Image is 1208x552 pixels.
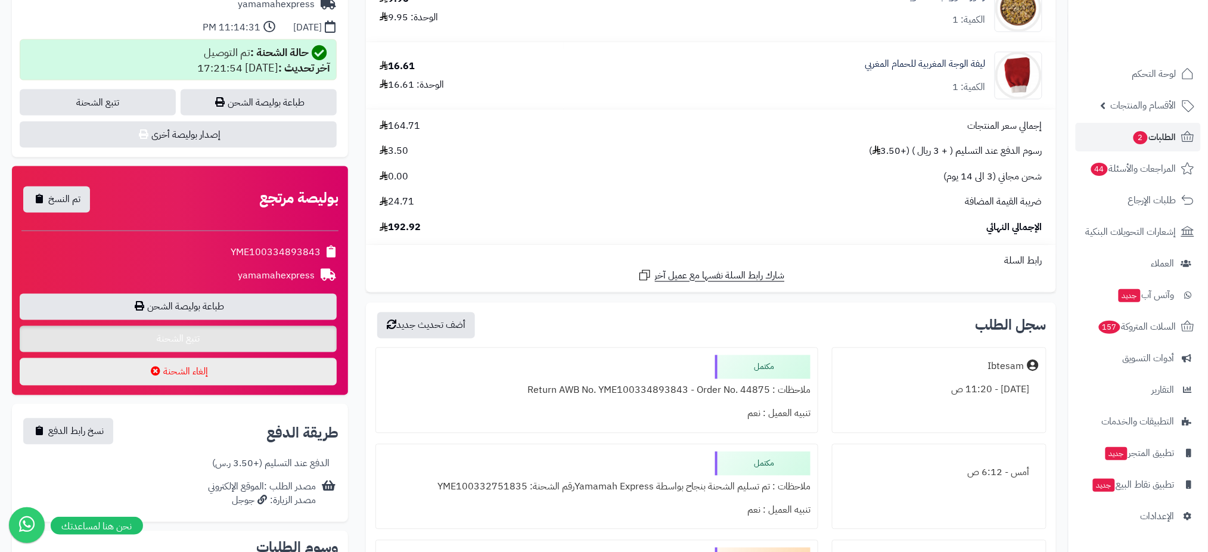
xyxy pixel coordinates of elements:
div: تم التوصيل [DATE] 17:21:54 [197,45,330,76]
a: التطبيقات والخدمات [1076,407,1201,436]
span: السلات المتروكة [1098,318,1176,335]
img: logo-2.png [1127,27,1197,52]
a: ليفة الوجة المغربية للحمام المغربي [865,57,986,71]
span: الأقسام والمنتجات [1111,97,1176,114]
span: المراجعات والأسئلة [1090,160,1176,177]
a: لوحة التحكم [1076,60,1201,88]
a: المراجعات والأسئلة44 [1076,154,1201,183]
span: نسخ رابط الدفع [48,424,104,439]
button: إلغاء الشحنة [20,358,337,386]
span: رسوم الدفع عند التسليم ( + 3 ريال ) (+3.50 ) [869,144,1042,158]
div: YME100334893843 [231,246,321,260]
strong: حالة الشحنة : [250,44,309,60]
a: السلات المتروكة157 [1076,312,1201,341]
strong: آخر تحديث : [278,60,330,76]
a: وآتس آبجديد [1076,281,1201,309]
span: التطبيقات والخدمات [1102,413,1175,430]
span: الإعدادات [1141,508,1175,525]
a: الطلبات2 [1076,123,1201,151]
span: الطلبات [1132,129,1176,145]
span: 157 [1098,321,1120,334]
img: 1717238329-Moroccan%20Loofah%20(Face)-90x90.jpg [995,52,1042,100]
div: yamamahexpress [238,269,315,283]
div: 16.61 [380,60,415,73]
a: طباعة بوليصة الشحن [181,89,337,116]
span: شارك رابط السلة نفسها مع عميل آخر [655,269,785,283]
a: أدوات التسويق [1076,344,1201,373]
div: تنبيه العميل : نعم [383,499,810,522]
span: تم النسخ [48,193,80,207]
a: تطبيق المتجرجديد [1076,439,1201,467]
a: طلبات الإرجاع [1076,186,1201,215]
span: أدوات التسويق [1123,350,1175,367]
h3: سجل الطلب [976,318,1046,333]
span: تطبيق نقاط البيع [1092,476,1175,493]
span: 44 [1091,163,1108,176]
div: الكمية: 1 [953,80,986,94]
span: 192.92 [380,221,421,235]
div: الدفع عند التسليم (+3.50 ر.س) [212,457,330,471]
div: مصدر الزيارة: جوجل [208,494,316,508]
div: الوحدة: 16.61 [380,78,444,92]
span: 3.50 [380,144,408,158]
a: تتبع الشحنة [20,326,337,352]
span: وآتس آب [1117,287,1175,303]
a: تطبيق نقاط البيعجديد [1076,470,1201,499]
div: مكتمل [715,355,810,379]
span: ضريبة القيمة المضافة [965,196,1042,209]
div: [DATE] [293,21,322,35]
span: التقارير [1152,382,1175,398]
span: الإجمالي النهائي [987,221,1042,235]
div: الوحدة: 9.95 [380,11,438,24]
h2: طريقة الدفع [266,426,339,441]
div: مكتمل [715,452,810,476]
a: التقارير [1076,376,1201,404]
div: تنبيه العميل : نعم [383,402,810,426]
span: جديد [1105,447,1128,460]
button: إصدار بوليصة أخرى [20,122,337,148]
span: جديد [1093,479,1115,492]
span: لوحة التحكم [1132,66,1176,82]
div: مصدر الطلب :الموقع الإلكتروني [208,480,316,508]
button: نسخ رابط الدفع [23,418,113,445]
span: تطبيق المتجر [1104,445,1175,461]
a: طباعة بوليصة الشحن [20,294,337,320]
span: 164.71 [380,119,420,133]
span: طلبات الإرجاع [1128,192,1176,209]
button: أضف تحديث جديد [377,312,475,339]
div: 11:14:31 PM [203,21,260,35]
a: الإعدادات [1076,502,1201,531]
span: شحن مجاني (3 الى 14 يوم) [944,170,1042,184]
button: تم النسخ [23,187,90,213]
span: جديد [1119,289,1141,302]
a: تتبع الشحنة [20,89,176,116]
div: أمس - 6:12 ص [840,461,1039,485]
div: ملاحظات : تم تسليم الشحنة بنجاح بواسطة Yamamah Expressرقم الشحنة: YME100332751835 [383,476,810,499]
h2: بوليصة مرتجع [259,191,339,206]
span: 2 [1134,131,1148,145]
a: إشعارات التحويلات البنكية [1076,218,1201,246]
span: 0.00 [380,170,408,184]
span: إشعارات التحويلات البنكية [1086,224,1176,240]
div: Ibtesam [988,360,1024,374]
a: شارك رابط السلة نفسها مع عميل آخر [638,268,785,283]
div: الكمية: 1 [953,13,986,27]
span: العملاء [1151,255,1175,272]
a: العملاء [1076,249,1201,278]
span: إجمالي سعر المنتجات [968,119,1042,133]
div: ملاحظات : Return AWB No. YME100334893843 - Order No. 44875 [383,379,810,402]
div: [DATE] - 11:20 ص [840,379,1039,402]
span: 24.71 [380,196,414,209]
div: رابط السلة [371,255,1051,268]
